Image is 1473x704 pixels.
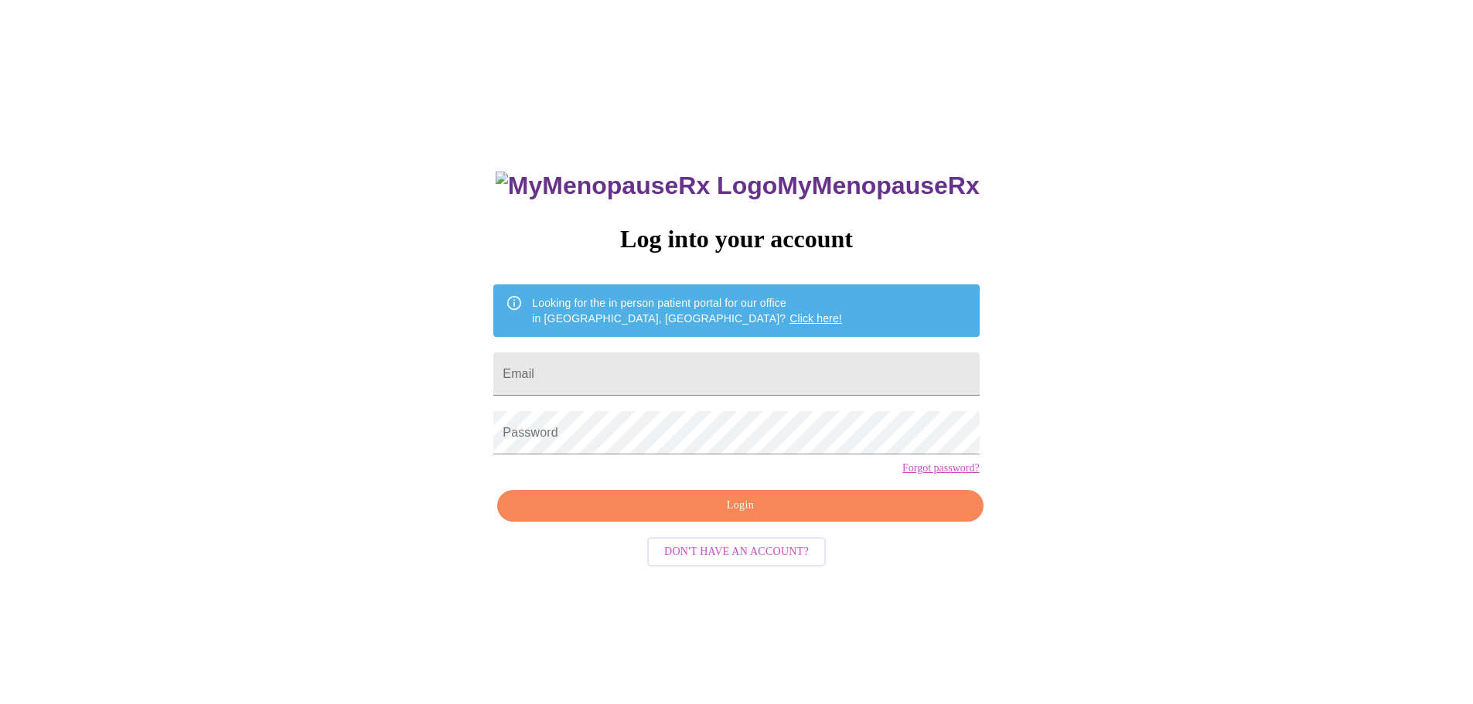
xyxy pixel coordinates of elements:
img: MyMenopauseRx Logo [496,172,777,200]
button: Don't have an account? [647,537,826,567]
span: Login [515,496,965,515]
span: Don't have an account? [664,542,809,562]
a: Forgot password? [902,462,980,474]
h3: Log into your account [493,225,979,253]
a: Click here! [789,312,842,325]
a: Don't have an account? [643,544,830,557]
h3: MyMenopauseRx [496,172,980,200]
button: Login [497,490,983,522]
div: Looking for the in person patient portal for our office in [GEOGRAPHIC_DATA], [GEOGRAPHIC_DATA]? [532,289,842,332]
